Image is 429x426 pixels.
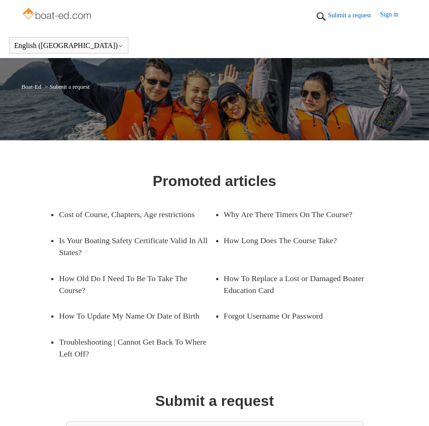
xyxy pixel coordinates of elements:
[59,228,214,266] a: Is Your Boating Safety Certificate Valid In All States?
[59,329,214,367] a: Troubleshooting | Cannot Get Back To Where Left Off?
[153,170,276,192] h1: Promoted articles
[21,83,41,90] a: Boat-Ed
[21,83,43,90] li: Boat-Ed
[224,228,379,253] a: How Long Does The Course Take?
[380,10,408,23] a: Sign in
[21,5,94,24] img: Boat-Ed Help Center home page
[328,11,380,20] a: Submit a request
[224,202,379,227] a: Why Are There Timers On The Course?
[224,303,379,329] a: Forgot Username Or Password
[43,83,90,90] li: Submit a request
[224,266,379,304] a: How To Replace a Lost or Damaged Boater Education Card
[314,10,328,23] img: 01HZPCYTXV3JW8MJV9VD7EMK0H
[155,390,274,412] h1: Submit a request
[59,303,214,329] a: How To Update My Name Or Date of Birth
[59,266,214,304] a: How Old Do I Need To Be To Take The Course?
[59,202,214,227] a: Cost of Course, Chapters, Age restrictions
[14,42,123,50] button: English ([GEOGRAPHIC_DATA])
